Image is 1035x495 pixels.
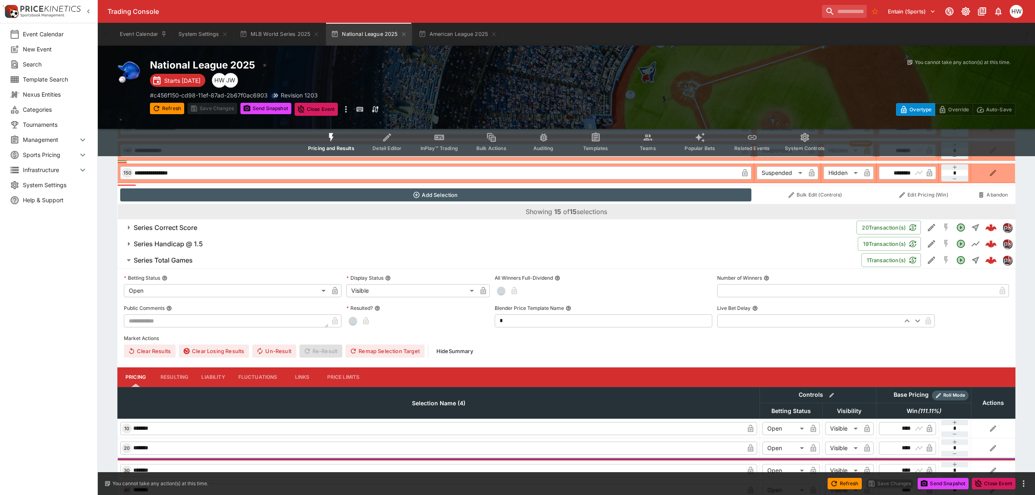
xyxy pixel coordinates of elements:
img: PriceKinetics Logo [2,3,19,20]
div: Visible [825,464,861,477]
button: SGM Disabled [939,236,954,251]
svg: Open [956,239,966,249]
button: Edit Detail [924,253,939,267]
button: Open [954,253,968,267]
button: Straight [968,253,983,267]
th: Controls [760,387,876,403]
span: Template Search [23,75,88,84]
p: Display Status [346,274,383,281]
span: Visibility [828,406,870,416]
div: Event type filters [302,127,831,156]
button: Abandon [973,188,1013,201]
button: Harrison Walker [1007,2,1025,20]
h6: Series Total Games [134,256,193,265]
button: Edit Detail [924,236,939,251]
span: Nexus Entities [23,90,88,99]
p: Number of Winners [717,274,762,281]
button: National League 2025 [326,23,412,46]
span: Bulk Actions [476,145,506,151]
p: Public Comments [124,305,165,312]
button: Toggle light/dark mode [958,4,973,19]
p: Betting Status [124,274,160,281]
span: System Settings [23,181,88,189]
button: 20Transaction(s) [857,221,921,234]
div: Open [762,464,807,477]
p: All Winners Full-Dividend [495,274,553,281]
span: 20 [122,445,131,451]
div: Show/hide Price Roll mode configuration. [932,391,969,400]
div: 24732094-3870-4dd2-bcb8-2a2f5bb0bac4 [985,238,997,250]
div: 3cf1fc28-4f6e-4d9a-9e83-389abc3b19a3 [985,222,997,233]
button: Liability [195,367,231,387]
img: logo-cerberus--red.svg [985,222,997,233]
h2: Copy To Clipboard [150,59,583,71]
button: Clear Results [124,345,176,358]
img: pricekinetics [1003,223,1012,232]
button: Add Selection [120,188,752,201]
div: Harrison Walker [1010,5,1023,18]
p: Override [948,105,969,114]
button: Resulted? [374,305,380,311]
button: Un-Result [252,345,296,358]
button: Betting Status [162,275,167,281]
button: Series Correct Score [117,219,857,236]
p: Blender Price Template Name [495,305,564,312]
span: Search [23,60,88,69]
div: pricekinetics [1002,223,1012,232]
button: more [1019,479,1028,488]
button: System Settings [174,23,233,46]
span: Management [23,135,78,144]
div: Visible [346,284,477,297]
span: Teams [640,145,656,151]
em: ( 111.11 %) [918,406,941,416]
span: Categories [23,105,88,114]
a: eb68a77d-450c-4732-a84a-5167ea45472a [983,252,999,268]
button: Blender Price Template Name [566,305,571,311]
span: Pricing and Results [308,145,355,151]
p: Overtype [909,105,931,114]
span: InPlay™ Trading [421,145,458,151]
span: Tournaments [23,120,88,129]
button: Close Event [295,103,338,116]
div: pricekinetics [1002,255,1012,265]
button: Override [935,103,973,116]
button: Remap Selection Target [346,345,425,358]
button: Price Limits [321,367,366,387]
button: more [341,103,351,116]
button: Auto-Save [973,103,1015,116]
p: You cannot take any action(s) at this time. [915,59,1011,66]
div: Start From [896,103,1015,116]
span: Betting Status [762,406,820,416]
span: 10 [123,426,131,431]
div: Open [762,422,807,435]
button: SGM Disabled [939,253,954,267]
button: Series Total Games [117,252,861,268]
svg: Open [956,255,966,265]
div: Open [762,442,807,455]
button: Open [954,236,968,251]
span: Related Events [734,145,770,151]
button: Overtype [896,103,935,116]
span: 150 [122,170,133,176]
span: Auditing [533,145,553,151]
span: 30 [122,468,131,473]
button: Straight [968,220,983,235]
div: Trading Console [108,7,819,16]
button: Edit Pricing (Win) [879,188,969,201]
button: Live Bet Delay [752,305,758,311]
span: Popular Bets [685,145,715,151]
span: Roll Mode [940,392,969,399]
p: Showing of selections [526,207,607,217]
button: Refresh [150,103,184,114]
span: Sports Pricing [23,150,78,159]
button: Documentation [975,4,989,19]
button: American League 2025 [414,23,502,46]
span: System Controls [785,145,825,151]
p: You cannot take any action(s) at this time. [112,480,208,487]
button: Clear Losing Results [179,345,249,358]
span: Selection Name (4) [403,398,474,408]
p: Auto-Save [986,105,1012,114]
b: 15 [570,208,577,216]
button: Select Tenant [883,5,940,18]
